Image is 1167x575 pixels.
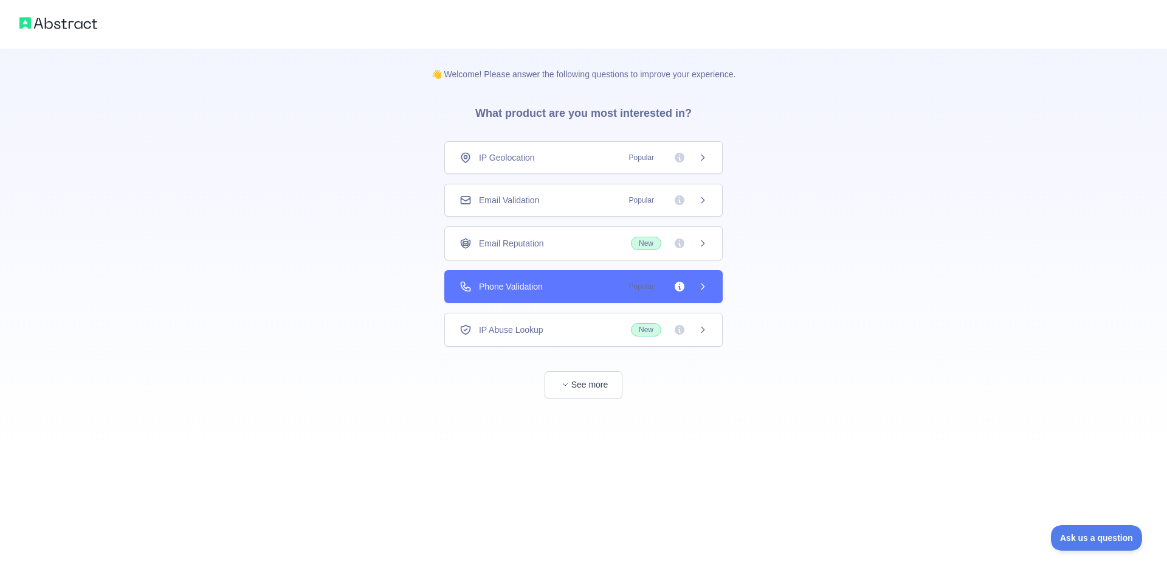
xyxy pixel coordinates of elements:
p: 👋 Welcome! Please answer the following questions to improve your experience. [412,49,756,80]
span: IP Geolocation [479,152,535,164]
span: New [631,237,661,250]
span: IP Abuse Lookup [479,324,543,336]
img: Abstract logo [19,15,97,32]
h3: What product are you most interested in? [456,80,711,141]
span: Popular [622,152,661,164]
span: Popular [622,281,661,293]
span: Popular [622,194,661,206]
button: See more [545,371,622,399]
span: Email Reputation [479,237,544,249]
span: New [631,323,661,336]
span: Email Validation [479,194,539,206]
iframe: Toggle Customer Support [1051,525,1143,551]
span: Phone Validation [479,281,543,293]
